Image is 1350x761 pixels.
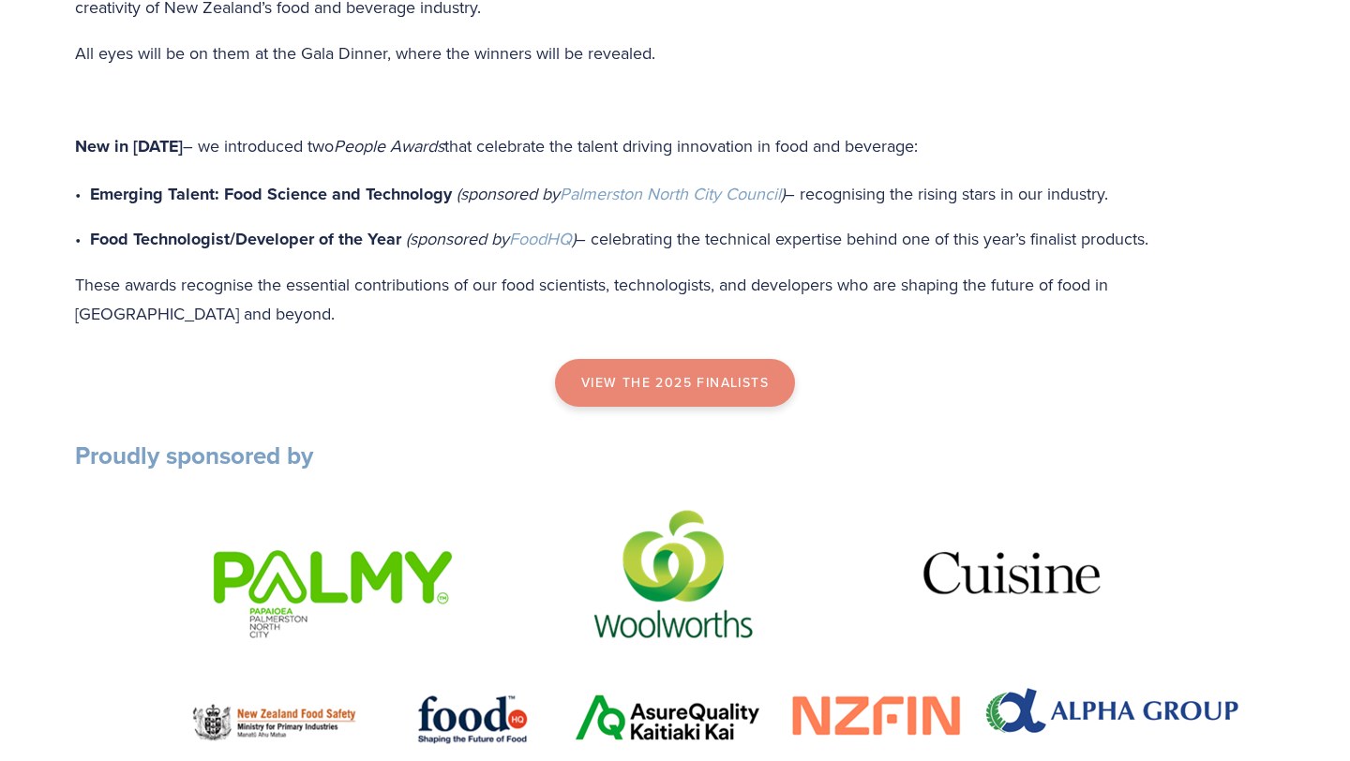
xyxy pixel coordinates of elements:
[509,227,572,250] a: FoodHQ
[90,179,1275,210] p: – recognising the rising stars in our industry.
[75,270,1275,329] p: These awards recognise the essential contributions of our food scientists, technologists, and dev...
[90,227,401,251] strong: Food Technologist/Developer of the Year
[90,182,452,206] strong: Emerging Talent: Food Science and Technology
[406,227,509,250] em: (sponsored by
[457,182,560,205] em: (sponsored by
[560,182,781,205] a: Palmerston North City Council
[90,224,1275,255] p: – celebrating the technical expertise behind one of this year’s finalist products.
[75,131,1275,162] p: – we introduced two that celebrate the talent driving innovation in food and beverage:
[75,134,183,158] strong: New in [DATE]
[781,182,785,205] em: )
[334,134,444,157] em: People Awards
[555,359,795,408] a: view the 2025 finalists
[572,227,576,250] em: )
[75,438,313,473] strong: Proudly sponsored by
[75,38,1275,68] p: All eyes will be on them at the Gala Dinner, where the winners will be revealed.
